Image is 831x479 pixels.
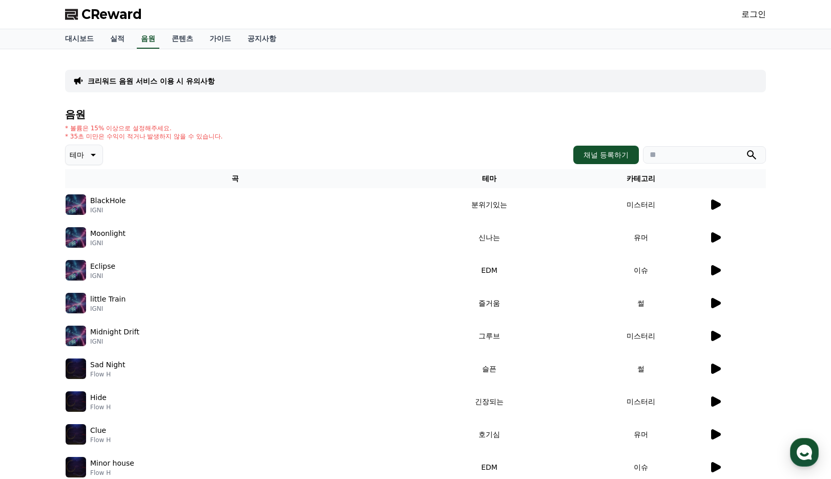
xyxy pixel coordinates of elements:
[88,76,215,86] a: 크리워드 음원 서비스 이용 시 유의사항
[66,457,86,477] img: music
[90,272,115,280] p: IGNI
[201,29,239,49] a: 가이드
[741,8,766,21] a: 로그인
[405,169,573,188] th: 테마
[65,145,103,165] button: 테마
[573,221,709,254] td: 유머
[81,6,142,23] span: CReward
[65,169,405,188] th: 곡
[90,370,125,378] p: Flow H
[163,29,201,49] a: 콘텐츠
[90,458,134,469] p: Minor house
[66,227,86,248] img: music
[90,469,134,477] p: Flow H
[90,261,115,272] p: Eclipse
[66,326,86,346] img: music
[90,327,139,337] p: Midnight Drift
[405,287,573,320] td: 즐거움
[405,254,573,287] td: EDM
[70,148,84,162] p: 테마
[102,29,133,49] a: 실적
[573,287,709,320] td: 썰
[405,418,573,451] td: 호기심
[65,109,766,120] h4: 음원
[405,320,573,352] td: 그루브
[90,239,126,247] p: IGNI
[65,132,223,141] p: * 35초 미만은 수익이 적거나 발생하지 않을 수 있습니다.
[90,337,139,346] p: IGNI
[90,403,111,411] p: Flow H
[573,254,709,287] td: 이슈
[66,358,86,379] img: music
[90,195,126,206] p: BlackHole
[57,29,102,49] a: 대시보드
[90,294,126,305] p: little Train
[573,146,639,164] button: 채널 등록하기
[66,293,86,313] img: music
[573,352,709,385] td: 썰
[90,392,107,403] p: Hide
[66,391,86,412] img: music
[239,29,284,49] a: 공지사항
[573,169,709,188] th: 카테고리
[90,206,126,214] p: IGNI
[405,188,573,221] td: 분위기있는
[573,188,709,221] td: 미스터리
[65,6,142,23] a: CReward
[66,194,86,215] img: music
[405,385,573,418] td: 긴장되는
[90,436,111,444] p: Flow H
[66,424,86,445] img: music
[573,320,709,352] td: 미스터리
[573,418,709,451] td: 유머
[405,221,573,254] td: 신나는
[66,260,86,281] img: music
[573,385,709,418] td: 미스터리
[90,360,125,370] p: Sad Night
[90,228,126,239] p: Moonlight
[90,305,126,313] p: IGNI
[137,29,159,49] a: 음원
[65,124,223,132] p: * 볼륨은 15% 이상으로 설정해주세요.
[90,425,106,436] p: Clue
[405,352,573,385] td: 슬픈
